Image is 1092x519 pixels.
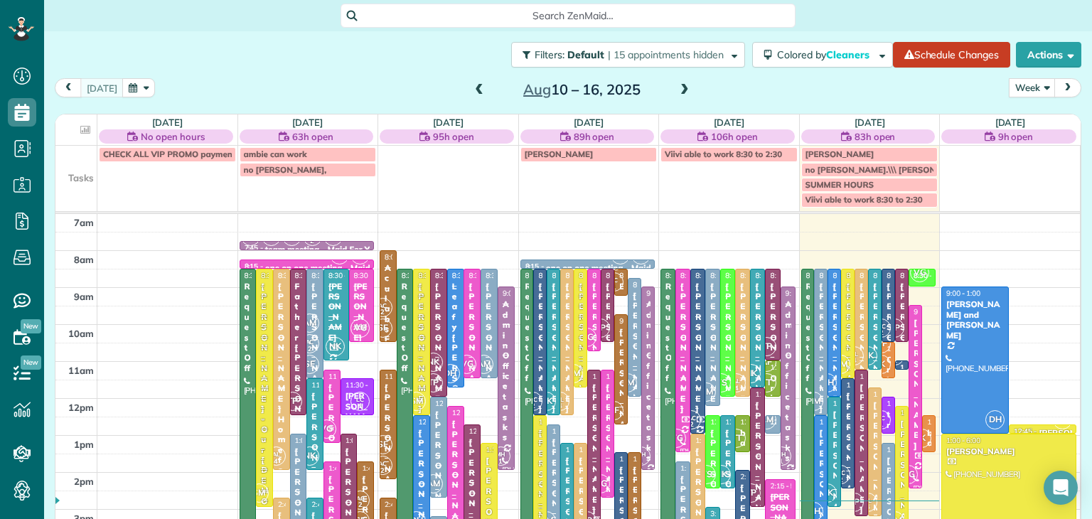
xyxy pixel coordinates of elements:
div: Admin Office tasks [502,299,510,442]
span: 11:15 - 3:45 [592,372,631,381]
h2: 10 – 16, 2025 [493,82,670,97]
div: [PERSON_NAME] [605,282,610,414]
button: Week [1009,78,1056,97]
a: [DATE] [433,117,464,128]
div: Admin Office tasks [785,299,791,463]
span: 1:15 - 4:15 [579,445,613,454]
span: 1:45 - 5:15 [328,464,363,473]
span: 95h open [433,129,474,144]
span: VG [910,263,929,282]
span: 8:30 - 11:00 [328,271,367,280]
span: AC [529,395,537,403]
a: [DATE] [714,117,744,128]
span: 12:45 - 3:45 [552,427,590,436]
span: 8:30 - 11:15 [873,271,911,280]
div: Request Off [401,282,409,373]
span: VG [350,319,370,338]
span: 12:00 - 1:00 [887,399,925,408]
span: AC [837,469,845,476]
span: 2:15 - 5:15 [770,481,804,491]
span: New [21,319,41,333]
div: [PERSON_NAME] [605,382,610,515]
span: 11:15 - 1:15 [328,372,367,381]
span: MH [496,450,505,458]
span: 8:30 - 5:30 [665,271,700,280]
button: Colored byCleaners [752,42,893,68]
span: AM [697,382,716,402]
span: 83h open [855,129,896,144]
span: 8:30 - 5:30 [402,271,436,280]
span: SM [407,392,426,411]
span: 1:00 - 5:30 [295,436,329,445]
span: VG [457,355,476,374]
span: 7am [74,217,94,228]
a: [DATE] [292,117,323,128]
span: 106h open [711,129,758,144]
div: [PERSON_NAME] and [PERSON_NAME] [946,299,1005,341]
span: 1:45 - 4:45 [680,464,714,473]
div: [PERSON_NAME] [434,282,443,414]
span: NK [300,446,319,466]
span: 8:30 - 10:30 [354,271,392,280]
span: ambie can work [244,149,307,159]
div: Father [PERSON_NAME] [294,282,303,476]
span: 8:30 - 11:30 [846,271,884,280]
span: 10am [68,328,94,339]
span: Default [567,48,605,61]
span: 8:30 - 12:30 [819,271,857,280]
span: AC [687,414,696,422]
div: [PERSON_NAME] [591,282,596,414]
div: [PERSON_NAME] [468,282,476,414]
button: prev [55,78,82,97]
span: 1:00 - 6:00 [946,436,980,445]
span: AM [300,314,319,333]
div: Request Off [244,282,252,373]
div: [PERSON_NAME] [899,282,904,414]
span: 8:30 - 12:00 [725,271,764,280]
span: 8:30 - 5:30 [245,271,279,280]
span: SM [250,483,269,503]
span: AL [732,377,740,385]
span: 11:30 - 12:30 [346,380,388,390]
span: 8:30 - 11:45 [755,271,793,280]
span: SF [373,435,392,454]
span: Aug [523,80,551,98]
span: 8:30 - 12:30 [295,271,333,280]
span: 11:15 - 3:15 [860,372,898,381]
div: [PERSON_NAME] [845,282,850,414]
span: 8:30 - 12:00 [740,271,778,280]
span: 12:15 - 4:15 [452,408,491,417]
span: 8:30 - 12:15 [710,271,749,280]
span: 1:00 - 5:15 [695,436,729,445]
a: Schedule Changes [893,42,1010,68]
div: [PERSON_NAME] - Bucks County Women's Journal [345,391,370,503]
span: 8:30 - 3:00 [261,271,295,280]
span: 9am [74,291,94,302]
span: [PERSON_NAME] [805,149,874,159]
small: 4 [267,455,285,469]
span: 9:00 - 2:00 [786,289,820,298]
span: 11:45 - 3:15 [873,390,911,399]
span: VG [667,429,686,448]
a: Filters: Default | 15 appointments hidden [504,42,745,68]
div: one on one meeting - Maid For You [265,263,402,273]
span: Colored by [777,48,874,61]
div: [PERSON_NAME] [353,282,370,343]
span: 2:45 - 5:00 [385,500,419,509]
span: DH [985,410,1005,429]
div: [PERSON_NAME] [913,318,918,451]
span: SUMMER HOURS [805,179,874,190]
div: [PERSON_NAME] [818,282,823,414]
div: [PERSON_NAME] [886,282,891,414]
span: AM [474,355,493,374]
span: 12:30 - 2:30 [710,417,749,427]
span: LC [356,395,364,403]
span: AF [757,353,776,372]
span: Viivi able to work 8:30 to 2:30 [805,194,923,205]
span: TP [283,392,302,411]
div: [PERSON_NAME] [769,282,776,414]
div: [PERSON_NAME] [724,282,731,414]
span: 8:30 - 12:30 [418,271,456,280]
span: 9h open [998,129,1034,144]
span: 8:30 - 12:30 [552,271,590,280]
